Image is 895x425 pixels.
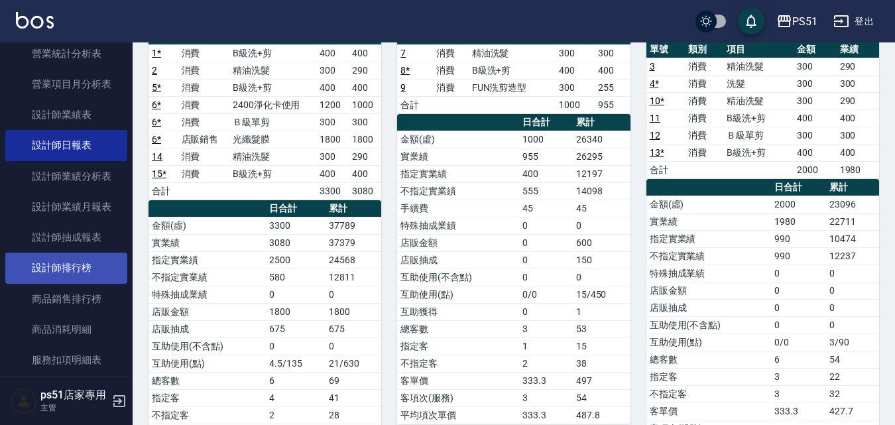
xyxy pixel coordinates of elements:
th: 累計 [326,200,381,217]
td: 指定實業績 [149,251,266,269]
td: 0 [519,269,573,286]
table: a dense table [149,28,381,200]
td: 消費 [433,62,469,79]
td: 300 [794,75,836,92]
td: 3 [519,389,573,406]
th: 類別 [685,41,723,58]
td: 1800 [316,131,349,148]
td: 不指定實業績 [149,269,266,286]
td: 洗髮 [723,75,794,92]
td: 0 [519,251,573,269]
td: 32 [826,385,879,402]
td: 客單價 [646,402,771,420]
td: 店販抽成 [397,251,518,269]
td: 255 [595,79,630,96]
td: 消費 [685,75,723,92]
td: B級洗+剪 [723,144,794,161]
button: PS51 [771,8,823,35]
td: 2500 [266,251,326,269]
td: 400 [837,109,879,127]
a: 商品銷售排行榜 [5,284,127,314]
a: 設計師業績月報表 [5,192,127,222]
a: 商品消耗明細 [5,314,127,345]
td: 6 [266,372,326,389]
th: 日合計 [519,114,573,131]
td: 38 [573,355,630,372]
td: 400 [349,44,381,62]
td: 1200 [316,96,349,113]
td: 15/450 [573,286,630,303]
td: 指定客 [149,389,266,406]
td: 400 [316,79,349,96]
td: 消費 [178,62,229,79]
td: 28 [326,406,381,424]
td: 客單價 [397,372,518,389]
a: 9 [400,82,406,93]
td: 互助使用(點) [149,355,266,372]
td: 0 [266,286,326,303]
a: 11 [650,113,660,123]
td: 3 [519,320,573,337]
td: Ｂ級單剪 [229,113,316,131]
td: 290 [837,58,879,75]
h5: ps51店家專用 [40,389,108,402]
td: 400 [595,62,630,79]
td: 955 [519,148,573,165]
td: 15 [573,337,630,355]
a: 營業統計分析表 [5,38,127,69]
th: 單號 [646,41,685,58]
td: 1 [519,337,573,355]
td: 指定客 [397,337,518,355]
th: 項目 [723,41,794,58]
td: 427.7 [826,402,879,420]
td: 400 [349,79,381,96]
td: 400 [316,165,349,182]
a: 12 [650,130,660,141]
td: 實業績 [397,148,518,165]
td: 0 [771,299,826,316]
td: 2 [519,355,573,372]
td: 平均項次單價 [397,406,518,424]
td: 1800 [349,131,381,148]
td: 21/630 [326,355,381,372]
td: 990 [771,247,826,265]
td: 精油洗髮 [469,44,556,62]
td: 3 [771,368,826,385]
td: 金額(虛) [646,196,771,213]
td: 不指定客 [646,385,771,402]
a: 設計師業績表 [5,99,127,130]
td: 26340 [573,131,630,148]
td: 3080 [266,234,326,251]
td: 23096 [826,196,879,213]
td: 24568 [326,251,381,269]
td: 22711 [826,213,879,230]
th: 累計 [573,114,630,131]
td: 955 [595,96,630,113]
td: 合計 [646,161,685,178]
td: 互助使用(點) [397,286,518,303]
td: 300 [556,44,595,62]
td: 指定實業績 [646,230,771,247]
td: B級洗+剪 [229,44,316,62]
td: 300 [794,58,836,75]
td: 店販金額 [149,303,266,320]
td: 1 [573,303,630,320]
td: 消費 [178,165,229,182]
td: 1800 [326,303,381,320]
a: 營業項目月分析表 [5,69,127,99]
td: 300 [837,75,879,92]
td: 店販抽成 [149,320,266,337]
td: 1000 [556,96,595,113]
table: a dense table [397,28,630,114]
td: 消費 [685,127,723,144]
td: 0 [826,282,879,299]
td: 675 [266,320,326,337]
td: B級洗+剪 [229,79,316,96]
td: 400 [556,62,595,79]
td: 0 [519,234,573,251]
td: 不指定實業績 [646,247,771,265]
td: 290 [837,92,879,109]
a: 單一服務項目查詢 [5,375,127,406]
td: 54 [573,389,630,406]
td: 互助使用(不含點) [149,337,266,355]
